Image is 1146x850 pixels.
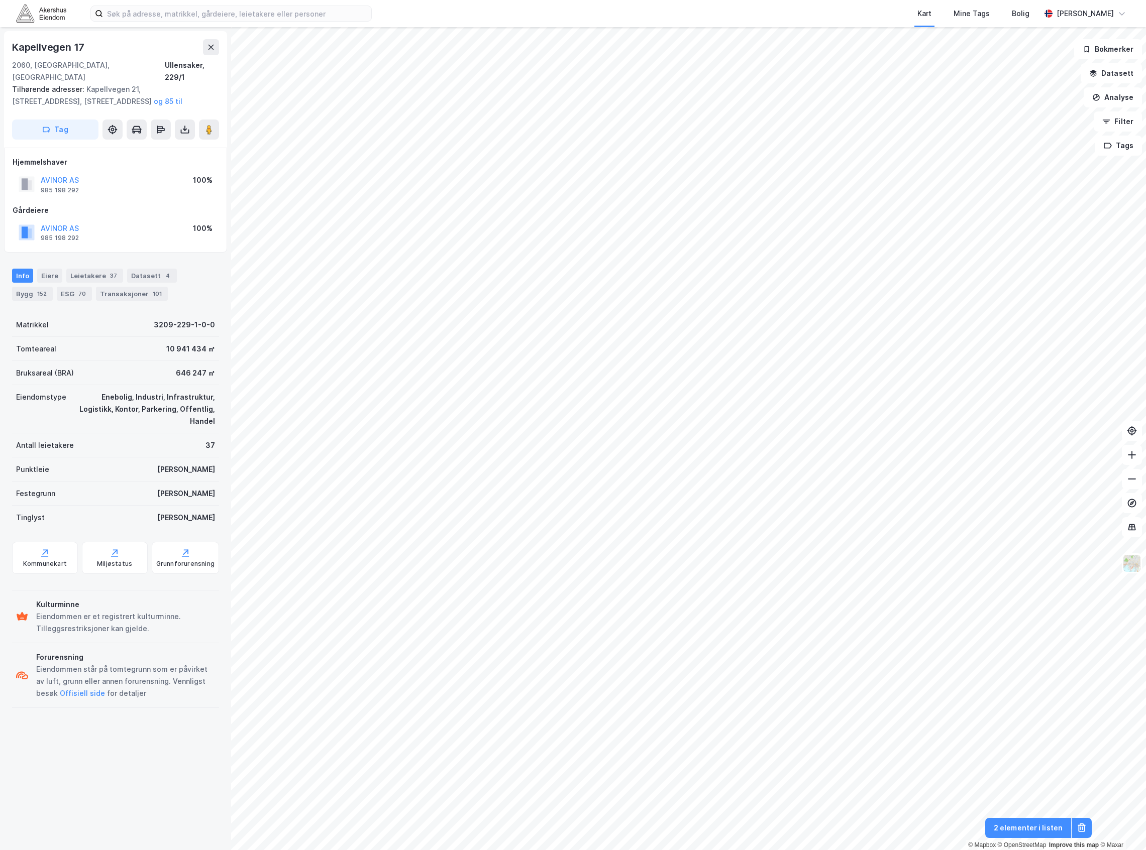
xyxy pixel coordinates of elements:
[1074,39,1142,59] button: Bokmerker
[1049,841,1099,848] a: Improve this map
[97,560,132,568] div: Miljøstatus
[127,269,177,283] div: Datasett
[1094,111,1142,132] button: Filter
[57,287,92,301] div: ESG
[151,289,164,299] div: 101
[23,560,67,568] div: Kommunekart
[1012,8,1029,20] div: Bolig
[36,598,215,611] div: Kulturminne
[166,343,215,355] div: 10 941 434 ㎡
[156,560,215,568] div: Grunnforurensning
[193,222,213,234] div: 100%
[917,8,931,20] div: Kart
[157,488,215,500] div: [PERSON_NAME]
[16,319,49,331] div: Matrikkel
[968,841,996,848] a: Mapbox
[12,83,211,107] div: Kapellvegen 21, [STREET_ADDRESS], [STREET_ADDRESS]
[1096,802,1146,850] iframe: Chat Widget
[36,611,215,635] div: Eiendommen er et registrert kulturminne. Tilleggsrestriksjoner kan gjelde.
[12,269,33,283] div: Info
[37,269,62,283] div: Eiere
[1095,136,1142,156] button: Tags
[12,119,98,140] button: Tag
[13,156,219,168] div: Hjemmelshaver
[103,6,371,21] input: Søk på adresse, matrikkel, gårdeiere, leietakere eller personer
[76,289,88,299] div: 70
[36,663,215,699] div: Eiendommen står på tomtegrunn som er påvirket av luft, grunn eller annen forurensning. Vennligst ...
[154,319,215,331] div: 3209-229-1-0-0
[41,186,79,194] div: 985 198 292
[157,463,215,475] div: [PERSON_NAME]
[13,204,219,216] div: Gårdeiere
[16,463,49,475] div: Punktleie
[1057,8,1114,20] div: [PERSON_NAME]
[16,343,56,355] div: Tomteareal
[157,512,215,524] div: [PERSON_NAME]
[96,287,168,301] div: Transaksjoner
[12,85,86,93] span: Tilhørende adresser:
[12,39,86,55] div: Kapellvegen 17
[12,287,53,301] div: Bygg
[1081,63,1142,83] button: Datasett
[1096,802,1146,850] div: Kontrollprogram for chat
[36,651,215,663] div: Forurensning
[41,234,79,242] div: 985 198 292
[108,271,119,281] div: 37
[16,439,74,451] div: Antall leietakere
[66,269,123,283] div: Leietakere
[985,818,1071,838] button: 2 elementer i listen
[165,59,219,83] div: Ullensaker, 229/1
[12,59,165,83] div: 2060, [GEOGRAPHIC_DATA], [GEOGRAPHIC_DATA]
[16,5,66,22] img: akershus-eiendom-logo.9091f326c980b4bce74ccdd9f866810c.svg
[998,841,1047,848] a: OpenStreetMap
[205,439,215,451] div: 37
[176,367,215,379] div: 646 247 ㎡
[16,488,55,500] div: Festegrunn
[16,512,45,524] div: Tinglyst
[954,8,990,20] div: Mine Tags
[193,174,213,186] div: 100%
[16,367,74,379] div: Bruksareal (BRA)
[78,391,215,427] div: Enebolig, Industri, Infrastruktur, Logistikk, Kontor, Parkering, Offentlig, Handel
[1122,554,1141,573] img: Z
[163,271,173,281] div: 4
[1084,87,1142,107] button: Analyse
[35,289,49,299] div: 152
[16,391,66,403] div: Eiendomstype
